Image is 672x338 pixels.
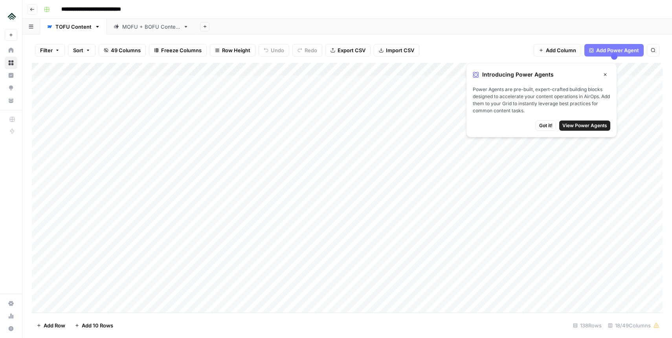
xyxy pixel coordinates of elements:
[292,44,322,57] button: Redo
[40,19,107,35] a: TOFU Content
[5,57,17,69] a: Browse
[35,44,65,57] button: Filter
[473,86,610,114] span: Power Agents are pre-built, expert-crafted building blocks designed to accelerate your content op...
[149,44,207,57] button: Freeze Columns
[5,6,17,26] button: Workspace: Uplisting
[539,122,553,129] span: Got it!
[325,44,371,57] button: Export CSV
[584,44,644,57] button: Add Power Agent
[5,82,17,94] a: Opportunities
[374,44,419,57] button: Import CSV
[44,322,65,329] span: Add Row
[605,319,663,332] div: 18/49 Columns
[5,310,17,322] a: Usage
[259,44,289,57] button: Undo
[305,46,317,54] span: Redo
[5,297,17,310] a: Settings
[473,69,610,80] div: Introducing Power Agents
[210,44,255,57] button: Row Height
[5,94,17,107] a: Your Data
[82,322,113,329] span: Add 10 Rows
[55,23,92,31] div: TOFU Content
[5,322,17,335] button: Help + Support
[546,46,576,54] span: Add Column
[111,46,141,54] span: 49 Columns
[570,319,605,332] div: 138 Rows
[271,46,284,54] span: Undo
[5,44,17,57] a: Home
[122,23,180,31] div: MOFU + BOFU Content
[562,122,607,129] span: View Power Agents
[161,46,202,54] span: Freeze Columns
[68,44,95,57] button: Sort
[596,46,639,54] span: Add Power Agent
[222,46,250,54] span: Row Height
[32,319,70,332] button: Add Row
[73,46,83,54] span: Sort
[559,121,610,131] button: View Power Agents
[107,19,195,35] a: MOFU + BOFU Content
[536,121,556,131] button: Got it!
[534,44,581,57] button: Add Column
[40,46,53,54] span: Filter
[338,46,365,54] span: Export CSV
[70,319,118,332] button: Add 10 Rows
[99,44,146,57] button: 49 Columns
[5,69,17,82] a: Insights
[5,9,19,23] img: Uplisting Logo
[386,46,414,54] span: Import CSV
